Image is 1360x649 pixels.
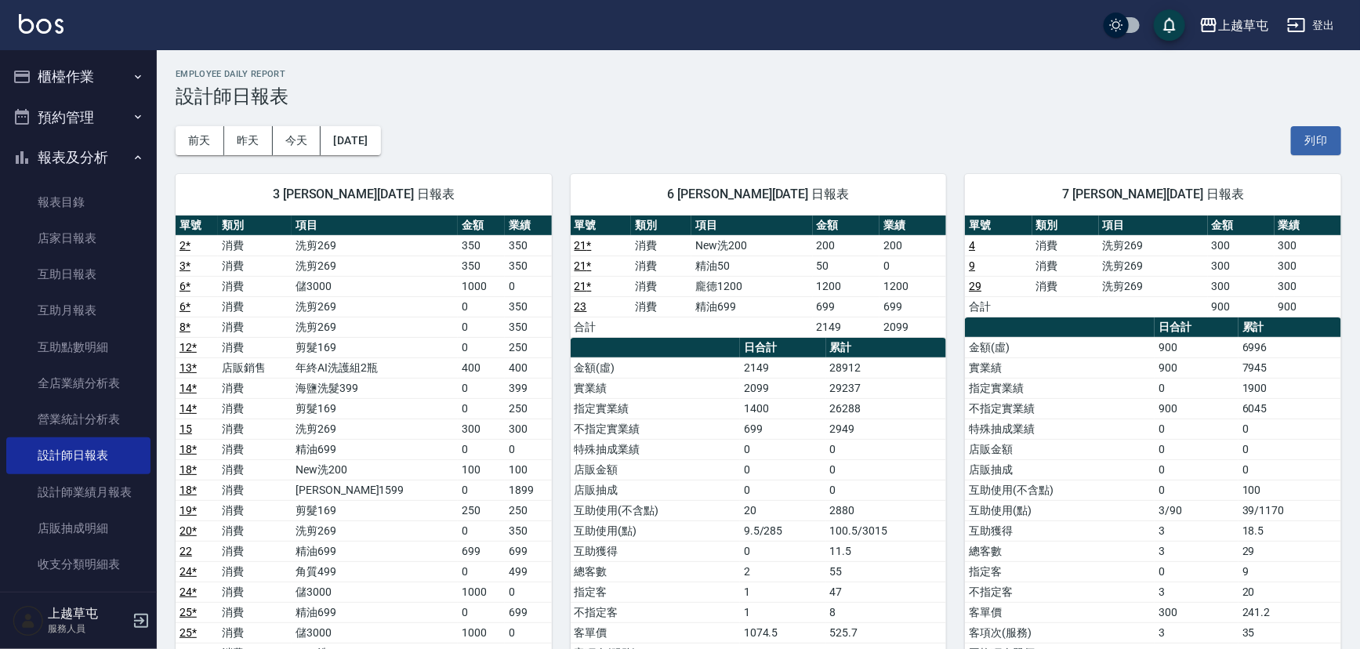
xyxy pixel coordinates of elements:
[218,276,292,296] td: 消費
[965,216,1032,236] th: 單號
[1155,317,1239,338] th: 日合計
[1155,357,1239,378] td: 900
[1208,216,1275,236] th: 金額
[691,235,812,256] td: New洗200
[571,439,740,459] td: 特殊抽成業績
[218,317,292,337] td: 消費
[826,602,947,622] td: 8
[965,459,1155,480] td: 店販抽成
[6,184,151,220] a: 報表目錄
[1218,16,1268,35] div: 上越草屯
[176,126,224,155] button: 前天
[194,187,533,202] span: 3 [PERSON_NAME][DATE] 日報表
[6,546,151,582] a: 收支分類明細表
[571,378,740,398] td: 實業績
[292,520,458,541] td: 洗剪269
[969,239,975,252] a: 4
[218,459,292,480] td: 消費
[813,296,879,317] td: 699
[813,235,879,256] td: 200
[505,520,552,541] td: 350
[571,520,740,541] td: 互助使用(點)
[1208,276,1275,296] td: 300
[1208,235,1275,256] td: 300
[965,602,1155,622] td: 客單價
[458,296,505,317] td: 0
[218,541,292,561] td: 消費
[218,216,292,236] th: 類別
[505,582,552,602] td: 0
[1099,235,1208,256] td: 洗剪269
[273,126,321,155] button: 今天
[965,216,1341,317] table: a dense table
[505,541,552,561] td: 699
[984,187,1322,202] span: 7 [PERSON_NAME][DATE] 日報表
[1193,9,1275,42] button: 上越草屯
[826,582,947,602] td: 47
[218,235,292,256] td: 消費
[826,520,947,541] td: 100.5/3015
[826,357,947,378] td: 28912
[6,256,151,292] a: 互助日報表
[1239,378,1341,398] td: 1900
[1281,11,1341,40] button: 登出
[458,500,505,520] td: 250
[292,337,458,357] td: 剪髮169
[6,220,151,256] a: 店家日報表
[218,520,292,541] td: 消費
[505,500,552,520] td: 250
[1239,480,1341,500] td: 100
[218,500,292,520] td: 消費
[965,582,1155,602] td: 不指定客
[6,437,151,473] a: 設計師日報表
[813,276,879,296] td: 1200
[218,561,292,582] td: 消費
[1239,459,1341,480] td: 0
[1155,602,1239,622] td: 300
[1155,520,1239,541] td: 3
[1208,296,1275,317] td: 900
[458,480,505,500] td: 0
[1239,582,1341,602] td: 20
[740,398,826,419] td: 1400
[1155,541,1239,561] td: 3
[740,520,826,541] td: 9.5/285
[740,480,826,500] td: 0
[458,317,505,337] td: 0
[1155,378,1239,398] td: 0
[6,474,151,510] a: 設計師業績月報表
[1155,561,1239,582] td: 0
[1032,276,1099,296] td: 消費
[813,216,879,236] th: 金額
[505,622,552,643] td: 0
[180,545,192,557] a: 22
[458,337,505,357] td: 0
[826,338,947,358] th: 累計
[1239,602,1341,622] td: 241.2
[879,216,946,236] th: 業績
[458,419,505,439] td: 300
[571,398,740,419] td: 指定實業績
[48,606,128,622] h5: 上越草屯
[218,337,292,357] td: 消費
[965,378,1155,398] td: 指定實業績
[458,582,505,602] td: 1000
[826,459,947,480] td: 0
[813,256,879,276] td: 50
[292,276,458,296] td: 儲3000
[879,276,946,296] td: 1200
[6,97,151,138] button: 預約管理
[218,602,292,622] td: 消費
[965,398,1155,419] td: 不指定實業績
[1239,317,1341,338] th: 累計
[571,216,631,236] th: 單號
[176,216,218,236] th: 單號
[1154,9,1185,41] button: save
[965,561,1155,582] td: 指定客
[218,398,292,419] td: 消費
[1099,256,1208,276] td: 洗剪269
[571,500,740,520] td: 互助使用(不含點)
[740,602,826,622] td: 1
[1239,419,1341,439] td: 0
[1275,216,1341,236] th: 業績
